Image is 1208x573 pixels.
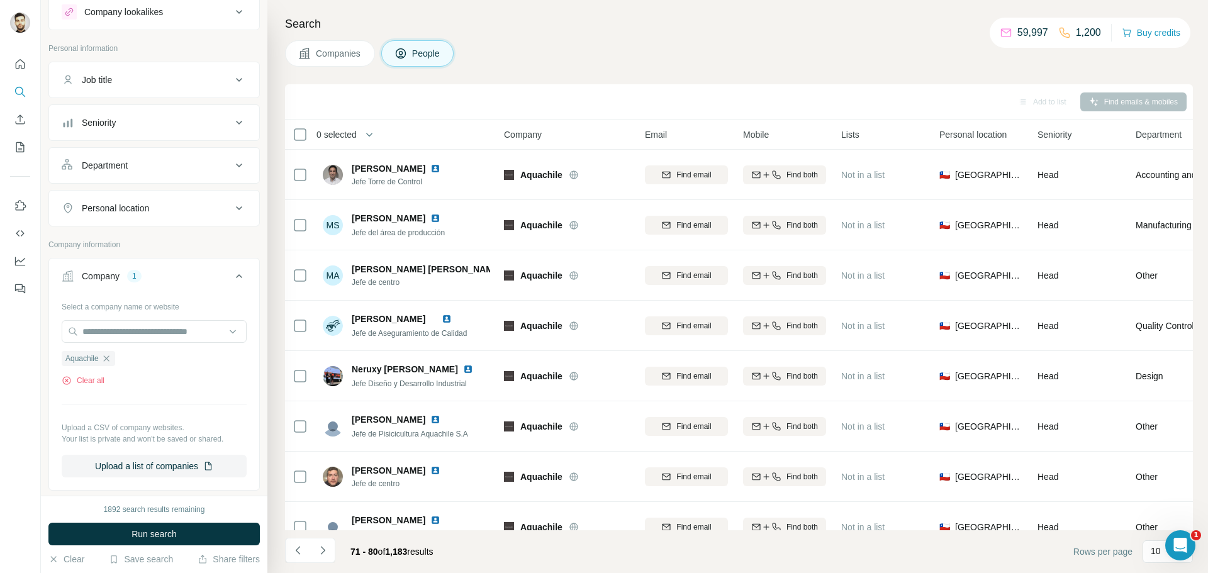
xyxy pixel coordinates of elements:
[786,421,818,432] span: Find both
[645,266,728,285] button: Find email
[49,261,259,296] button: Company1
[62,422,247,433] p: Upload a CSV of company websites.
[49,150,259,181] button: Department
[841,371,885,381] span: Not in a list
[352,430,468,438] span: Jefe de Pisicicultura Aquachile S.A
[1037,472,1058,482] span: Head
[841,170,885,180] span: Not in a list
[442,314,452,324] img: LinkedIn logo
[743,128,769,141] span: Mobile
[127,270,142,282] div: 1
[939,169,950,181] span: 🇨🇱
[645,417,728,436] button: Find email
[955,470,1022,483] span: [GEOGRAPHIC_DATA]
[520,219,562,231] span: Aquachile
[352,464,425,477] span: [PERSON_NAME]
[645,216,728,235] button: Find email
[1037,421,1058,431] span: Head
[955,219,1022,231] span: [GEOGRAPHIC_DATA]
[1136,269,1158,282] span: Other
[504,128,542,141] span: Company
[82,270,120,282] div: Company
[676,421,711,432] span: Find email
[939,470,950,483] span: 🇨🇱
[786,521,818,533] span: Find both
[955,169,1022,181] span: [GEOGRAPHIC_DATA]
[352,530,448,539] span: Jefe de Regulación Marítima
[10,136,30,159] button: My lists
[352,413,425,426] span: [PERSON_NAME]
[676,370,711,382] span: Find email
[323,517,343,537] img: Avatar
[350,547,378,557] span: 71 - 80
[62,296,247,313] div: Select a company name or website
[504,472,514,482] img: Logo of Aquachile
[48,239,260,250] p: Company information
[841,472,885,482] span: Not in a list
[323,366,343,386] img: Avatar
[82,74,112,86] div: Job title
[62,375,104,386] button: Clear all
[504,170,514,180] img: Logo of Aquachile
[1073,545,1132,558] span: Rows per page
[645,165,728,184] button: Find email
[430,164,440,174] img: LinkedIn logo
[520,169,562,181] span: Aquachile
[310,538,335,563] button: Navigate to next page
[323,265,343,286] div: MA
[316,128,357,141] span: 0 selected
[676,320,711,331] span: Find email
[48,523,260,545] button: Run search
[463,364,473,374] img: LinkedIn logo
[1037,522,1058,532] span: Head
[82,159,128,172] div: Department
[504,421,514,431] img: Logo of Aquachile
[676,220,711,231] span: Find email
[1037,270,1058,281] span: Head
[109,553,173,565] button: Save search
[786,320,818,331] span: Find both
[1136,219,1192,231] span: Manufacturing
[743,316,826,335] button: Find both
[841,321,885,331] span: Not in a list
[430,414,440,425] img: LinkedIn logo
[955,370,1022,382] span: [GEOGRAPHIC_DATA]
[786,370,818,382] span: Find both
[10,277,30,300] button: Feedback
[10,108,30,131] button: Enrich CSV
[82,202,149,214] div: Personal location
[385,547,407,557] span: 1,183
[1037,220,1058,230] span: Head
[955,521,1022,533] span: [GEOGRAPHIC_DATA]
[504,522,514,532] img: Logo of Aquachile
[939,370,950,382] span: 🇨🇱
[323,416,343,437] img: Avatar
[955,320,1022,332] span: [GEOGRAPHIC_DATA]
[10,250,30,272] button: Dashboard
[378,547,386,557] span: of
[786,220,818,231] span: Find both
[1037,170,1058,180] span: Head
[1136,470,1158,483] span: Other
[62,433,247,445] p: Your list is private and won't be saved or shared.
[955,269,1022,282] span: [GEOGRAPHIC_DATA]
[676,270,711,281] span: Find email
[645,316,728,335] button: Find email
[676,471,711,482] span: Find email
[504,371,514,381] img: Logo of Aquachile
[352,329,467,338] span: Jefe de Aseguramiento de Calidad
[323,215,343,235] div: MS
[520,269,562,282] span: Aquachile
[1136,420,1158,433] span: Other
[520,420,562,433] span: Aquachile
[84,6,163,18] div: Company lookalikes
[352,478,456,489] span: Jefe de centro
[520,320,562,332] span: Aquachile
[352,228,445,237] span: Jefe del área de producción
[786,169,818,181] span: Find both
[504,321,514,331] img: Logo of Aquachile
[520,521,562,533] span: Aquachile
[743,266,826,285] button: Find both
[939,128,1007,141] span: Personal location
[743,467,826,486] button: Find both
